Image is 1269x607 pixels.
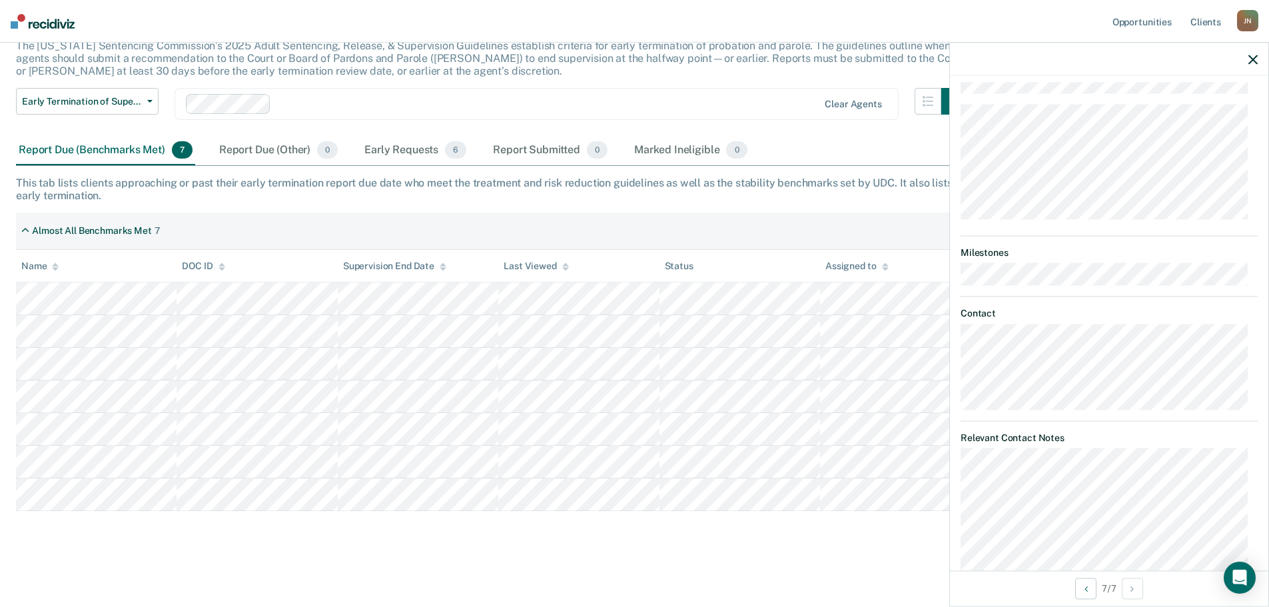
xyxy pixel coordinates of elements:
div: Clear agents [825,99,881,110]
span: 7 [172,141,193,159]
div: This tab lists clients approaching or past their early termination report due date who meet the t... [16,177,1253,202]
div: Supervision End Date [343,261,446,272]
div: 7 [155,225,161,237]
div: Name [21,261,59,272]
button: Previous Opportunity [1075,578,1096,599]
div: Report Due (Other) [216,136,340,165]
div: Open Intercom Messenger [1224,562,1256,594]
div: Report Due (Benchmarks Met) [16,136,195,165]
div: Last Viewed [504,261,568,272]
div: Early Requests [362,136,469,165]
div: Marked Ineligible [632,136,750,165]
span: 0 [587,141,608,159]
span: 6 [445,141,466,159]
span: Early Termination of Supervision [22,96,142,107]
button: Next Opportunity [1122,578,1143,599]
div: DOC ID [182,261,224,272]
span: 0 [317,141,338,159]
img: Recidiviz [11,14,75,29]
dt: Milestones [961,247,1258,258]
span: 0 [726,141,747,159]
div: J N [1237,10,1258,31]
div: 7 / 7 [950,570,1268,606]
div: Assigned to [825,261,888,272]
div: Report Submitted [490,136,610,165]
dt: Contact [961,307,1258,318]
dt: Relevant Contact Notes [961,432,1258,443]
div: Status [665,261,693,272]
div: Almost All Benchmarks Met [32,225,152,237]
p: The [US_STATE] Sentencing Commission’s 2025 Adult Sentencing, Release, & Supervision Guidelines e... [16,39,964,77]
